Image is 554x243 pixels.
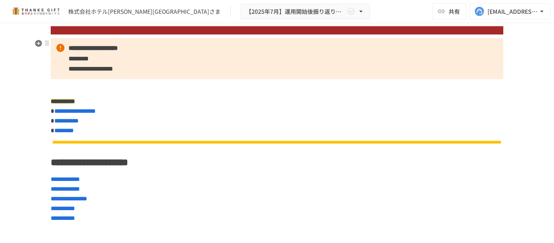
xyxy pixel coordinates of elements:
[449,7,460,16] span: 共有
[246,6,346,17] span: 【2025年7月】運用開始後振り返りミーティング
[10,5,62,18] img: mMP1OxWUAhQbsRWCurg7vIHe5HqDpP7qZo7fRoNLXQh
[432,3,466,19] button: 共有
[68,7,221,16] div: 株式会社ホテル[PERSON_NAME][GEOGRAPHIC_DATA]さま
[240,4,370,19] button: 【2025年7月】運用開始後振り返りミーティング
[51,140,503,145] img: n6GUNqEHdaibHc1RYGm9WDNsCbxr1vBAv6Dpu1pJovz
[470,3,551,19] button: [EMAIL_ADDRESS][DOMAIN_NAME]
[487,6,538,17] div: [EMAIL_ADDRESS][DOMAIN_NAME]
